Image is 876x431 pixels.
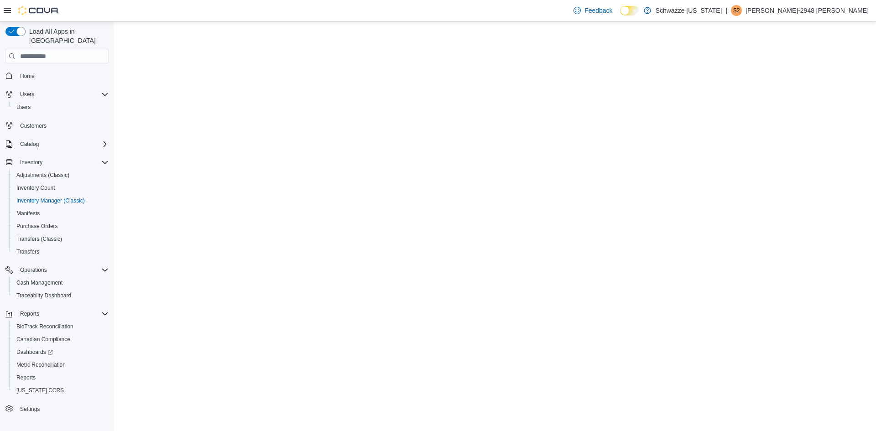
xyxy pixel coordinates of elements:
[18,6,59,15] img: Cova
[9,182,112,194] button: Inventory Count
[13,372,109,383] span: Reports
[13,277,66,288] a: Cash Management
[13,195,89,206] a: Inventory Manager (Classic)
[16,361,66,369] span: Metrc Reconciliation
[20,122,47,130] span: Customers
[2,138,112,151] button: Catalog
[13,234,109,244] span: Transfers (Classic)
[731,5,742,16] div: Shane-2948 Morris
[16,139,42,150] button: Catalog
[13,321,77,332] a: BioTrack Reconciliation
[20,405,40,413] span: Settings
[13,246,109,257] span: Transfers
[13,246,43,257] a: Transfers
[13,170,73,181] a: Adjustments (Classic)
[13,277,109,288] span: Cash Management
[16,184,55,192] span: Inventory Count
[9,245,112,258] button: Transfers
[20,140,39,148] span: Catalog
[9,207,112,220] button: Manifests
[16,308,109,319] span: Reports
[9,276,112,289] button: Cash Management
[725,5,727,16] p: |
[13,334,74,345] a: Canadian Compliance
[9,233,112,245] button: Transfers (Classic)
[13,102,109,113] span: Users
[13,385,109,396] span: Washington CCRS
[13,347,57,358] a: Dashboards
[584,6,612,15] span: Feedback
[13,347,109,358] span: Dashboards
[16,210,40,217] span: Manifests
[2,402,112,415] button: Settings
[16,157,46,168] button: Inventory
[16,171,69,179] span: Adjustments (Classic)
[620,6,639,16] input: Dark Mode
[16,120,50,131] a: Customers
[16,387,64,394] span: [US_STATE] CCRS
[13,321,109,332] span: BioTrack Reconciliation
[13,208,109,219] span: Manifests
[9,101,112,114] button: Users
[2,69,112,82] button: Home
[16,336,70,343] span: Canadian Compliance
[570,1,616,20] a: Feedback
[9,220,112,233] button: Purchase Orders
[9,384,112,397] button: [US_STATE] CCRS
[746,5,869,16] p: [PERSON_NAME]-2948 [PERSON_NAME]
[16,235,62,243] span: Transfers (Classic)
[20,159,42,166] span: Inventory
[13,234,66,244] a: Transfers (Classic)
[9,289,112,302] button: Traceabilty Dashboard
[16,404,43,415] a: Settings
[13,195,109,206] span: Inventory Manager (Classic)
[16,70,109,81] span: Home
[16,223,58,230] span: Purchase Orders
[13,170,109,181] span: Adjustments (Classic)
[13,359,69,370] a: Metrc Reconciliation
[733,5,740,16] span: S2
[9,169,112,182] button: Adjustments (Classic)
[16,265,51,275] button: Operations
[13,221,62,232] a: Purchase Orders
[16,265,109,275] span: Operations
[9,346,112,358] a: Dashboards
[9,320,112,333] button: BioTrack Reconciliation
[20,266,47,274] span: Operations
[16,279,63,286] span: Cash Management
[20,310,39,317] span: Reports
[2,88,112,101] button: Users
[16,308,43,319] button: Reports
[16,139,109,150] span: Catalog
[20,73,35,80] span: Home
[2,119,112,132] button: Customers
[16,157,109,168] span: Inventory
[2,264,112,276] button: Operations
[656,5,722,16] p: Schwazze [US_STATE]
[16,403,109,415] span: Settings
[13,102,34,113] a: Users
[9,358,112,371] button: Metrc Reconciliation
[16,104,31,111] span: Users
[26,27,109,45] span: Load All Apps in [GEOGRAPHIC_DATA]
[13,290,75,301] a: Traceabilty Dashboard
[16,197,85,204] span: Inventory Manager (Classic)
[16,89,109,100] span: Users
[13,221,109,232] span: Purchase Orders
[13,359,109,370] span: Metrc Reconciliation
[9,371,112,384] button: Reports
[9,333,112,346] button: Canadian Compliance
[13,182,109,193] span: Inventory Count
[13,334,109,345] span: Canadian Compliance
[13,290,109,301] span: Traceabilty Dashboard
[16,120,109,131] span: Customers
[16,348,53,356] span: Dashboards
[16,292,71,299] span: Traceabilty Dashboard
[13,385,68,396] a: [US_STATE] CCRS
[16,323,73,330] span: BioTrack Reconciliation
[16,89,38,100] button: Users
[2,156,112,169] button: Inventory
[2,307,112,320] button: Reports
[13,372,39,383] a: Reports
